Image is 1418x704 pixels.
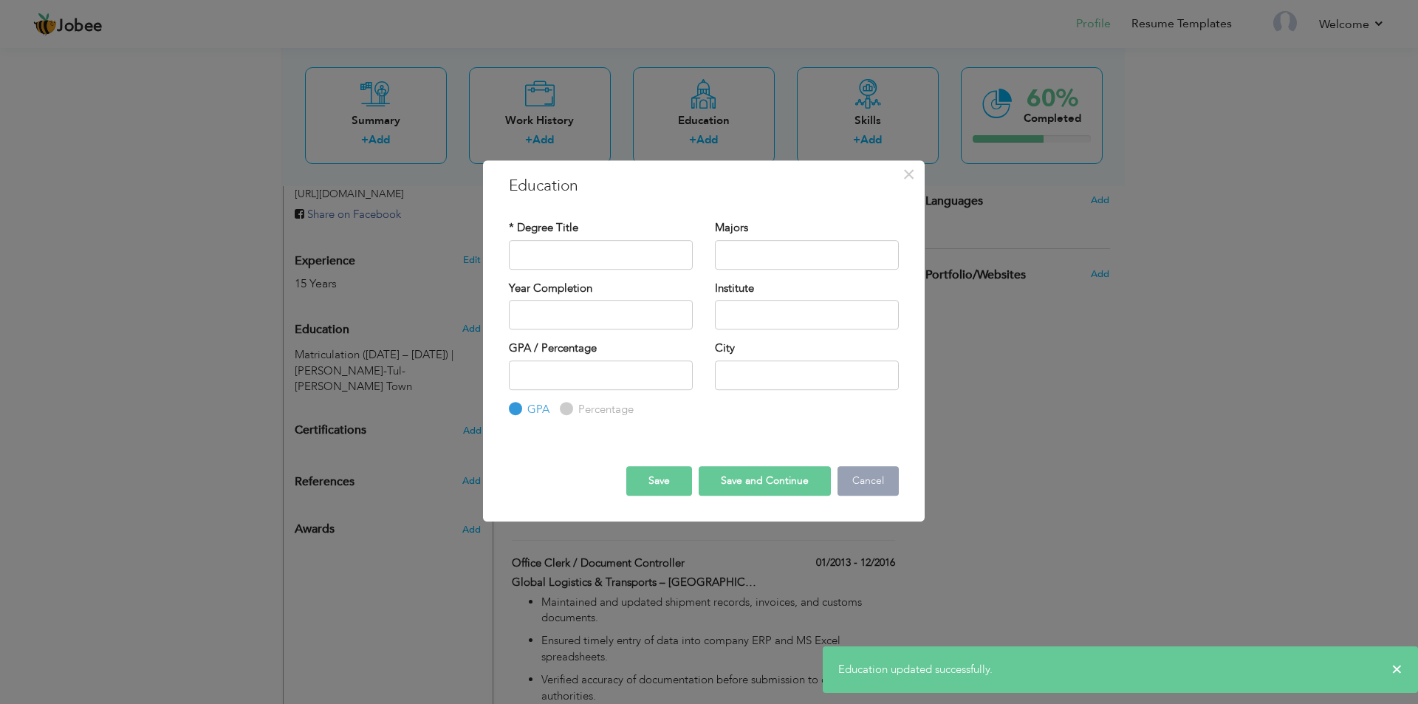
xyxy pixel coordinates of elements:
[838,662,993,677] span: Education updated successfully.
[838,466,899,496] button: Cancel
[715,281,754,296] label: Institute
[509,281,592,296] label: Year Completion
[715,220,748,236] label: Majors
[509,175,899,197] h3: Education
[715,341,735,356] label: City
[575,402,634,417] label: Percentage
[626,466,692,496] button: Save
[524,402,549,417] label: GPA
[509,220,578,236] label: * Degree Title
[897,163,921,186] button: Close
[295,315,482,395] div: Add your educational degree.
[1391,662,1402,677] span: ×
[699,466,831,496] button: Save and Continue
[902,161,915,188] span: ×
[509,341,597,356] label: GPA / Percentage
